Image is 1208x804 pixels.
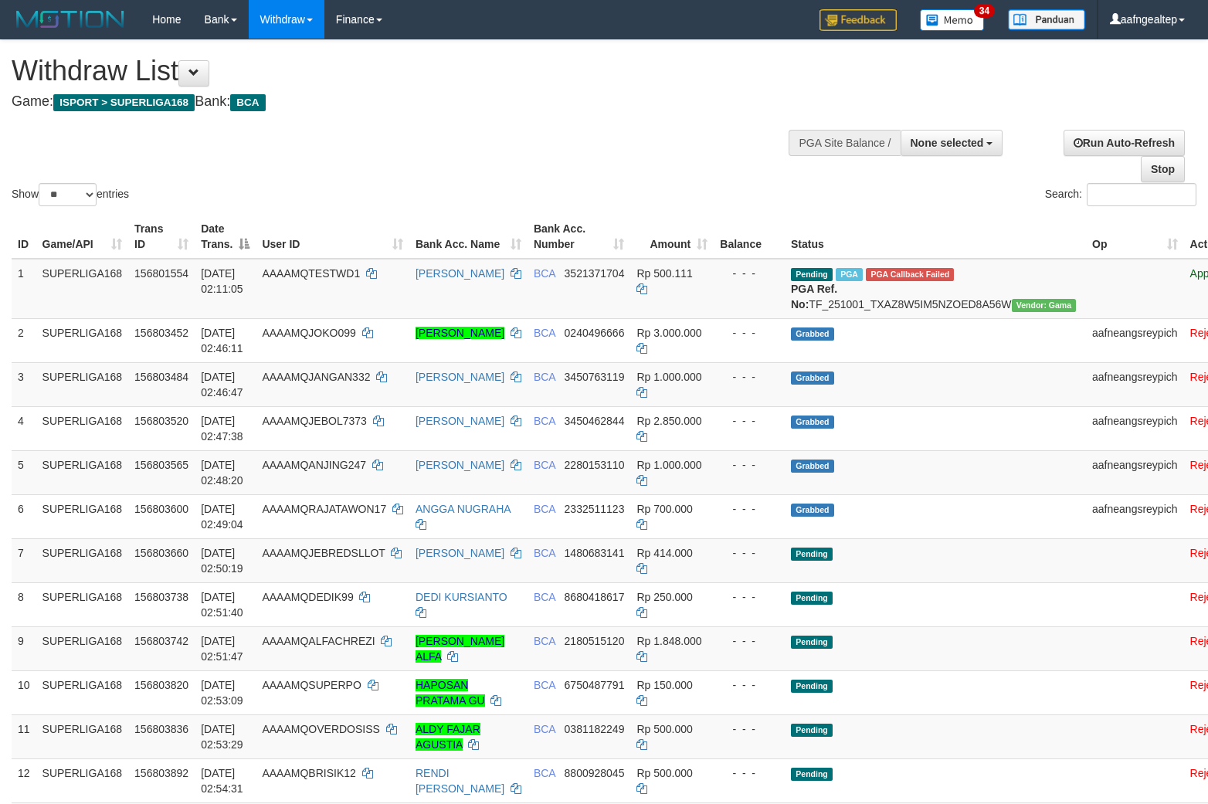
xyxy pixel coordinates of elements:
[134,767,188,779] span: 156803892
[262,371,370,383] span: AAAAMQJANGAN332
[36,406,129,450] td: SUPERLIGA168
[791,680,833,693] span: Pending
[720,545,779,561] div: - - -
[201,635,243,663] span: [DATE] 02:51:47
[12,670,36,714] td: 10
[416,267,504,280] a: [PERSON_NAME]
[1086,362,1184,406] td: aafneangsreypich
[565,591,625,603] span: Copy 8680418617 to clipboard
[201,503,243,531] span: [DATE] 02:49:04
[409,215,528,259] th: Bank Acc. Name: activate to sort column ascending
[12,56,790,87] h1: Withdraw List
[636,679,692,691] span: Rp 150.000
[1086,406,1184,450] td: aafneangsreypich
[565,503,625,515] span: Copy 2332511123 to clipboard
[636,415,701,427] span: Rp 2.850.000
[12,538,36,582] td: 7
[636,591,692,603] span: Rp 250.000
[791,592,833,605] span: Pending
[636,267,692,280] span: Rp 500.111
[416,503,511,515] a: ANGGA NUGRAHA
[720,721,779,737] div: - - -
[565,767,625,779] span: Copy 8800928045 to clipboard
[36,582,129,626] td: SUPERLIGA168
[636,547,692,559] span: Rp 414.000
[720,266,779,281] div: - - -
[12,183,129,206] label: Show entries
[565,415,625,427] span: Copy 3450462844 to clipboard
[1086,450,1184,494] td: aafneangsreypich
[791,371,834,385] span: Grabbed
[201,723,243,751] span: [DATE] 02:53:29
[1008,9,1085,30] img: panduan.png
[36,450,129,494] td: SUPERLIGA168
[720,325,779,341] div: - - -
[791,548,833,561] span: Pending
[1012,299,1077,312] span: Vendor URL: https://trx31.1velocity.biz
[534,591,555,603] span: BCA
[920,9,985,31] img: Button%20Memo.svg
[901,130,1003,156] button: None selected
[36,215,129,259] th: Game/API: activate to sort column ascending
[134,591,188,603] span: 156803738
[636,723,692,735] span: Rp 500.000
[1086,494,1184,538] td: aafneangsreypich
[12,406,36,450] td: 4
[195,215,256,259] th: Date Trans.: activate to sort column descending
[785,259,1086,319] td: TF_251001_TXAZ8W5IM5NZOED8A56W
[534,635,555,647] span: BCA
[262,547,385,559] span: AAAAMQJEBREDSLLOT
[36,714,129,758] td: SUPERLIGA168
[36,758,129,802] td: SUPERLIGA168
[565,547,625,559] span: Copy 1480683141 to clipboard
[256,215,409,259] th: User ID: activate to sort column ascending
[866,268,954,281] span: PGA Error
[201,371,243,399] span: [DATE] 02:46:47
[565,723,625,735] span: Copy 0381182249 to clipboard
[534,723,555,735] span: BCA
[262,459,366,471] span: AAAAMQANJING247
[12,450,36,494] td: 5
[636,767,692,779] span: Rp 500.000
[12,714,36,758] td: 11
[12,362,36,406] td: 3
[534,327,555,339] span: BCA
[230,94,265,111] span: BCA
[416,459,504,471] a: [PERSON_NAME]
[262,767,355,779] span: AAAAMQBRISIK12
[1045,183,1196,206] label: Search:
[630,215,714,259] th: Amount: activate to sort column ascending
[1086,318,1184,362] td: aafneangsreypich
[416,679,485,707] a: HAPOSAN PRATAMA GU
[720,589,779,605] div: - - -
[12,8,129,31] img: MOTION_logo.png
[565,267,625,280] span: Copy 3521371704 to clipboard
[134,459,188,471] span: 156803565
[12,215,36,259] th: ID
[791,416,834,429] span: Grabbed
[534,503,555,515] span: BCA
[201,267,243,295] span: [DATE] 02:11:05
[791,636,833,649] span: Pending
[720,633,779,649] div: - - -
[12,494,36,538] td: 6
[534,767,555,779] span: BCA
[134,679,188,691] span: 156803820
[262,415,366,427] span: AAAAMQJEBOL7373
[1141,156,1185,182] a: Stop
[636,371,701,383] span: Rp 1.000.000
[134,267,188,280] span: 156801554
[134,547,188,559] span: 156803660
[636,635,701,647] span: Rp 1.848.000
[534,267,555,280] span: BCA
[528,215,631,259] th: Bank Acc. Number: activate to sort column ascending
[12,758,36,802] td: 12
[534,415,555,427] span: BCA
[836,268,863,281] span: Marked by aafseijuro
[416,327,504,339] a: [PERSON_NAME]
[565,371,625,383] span: Copy 3450763119 to clipboard
[36,318,129,362] td: SUPERLIGA168
[36,670,129,714] td: SUPERLIGA168
[636,459,701,471] span: Rp 1.000.000
[201,327,243,355] span: [DATE] 02:46:11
